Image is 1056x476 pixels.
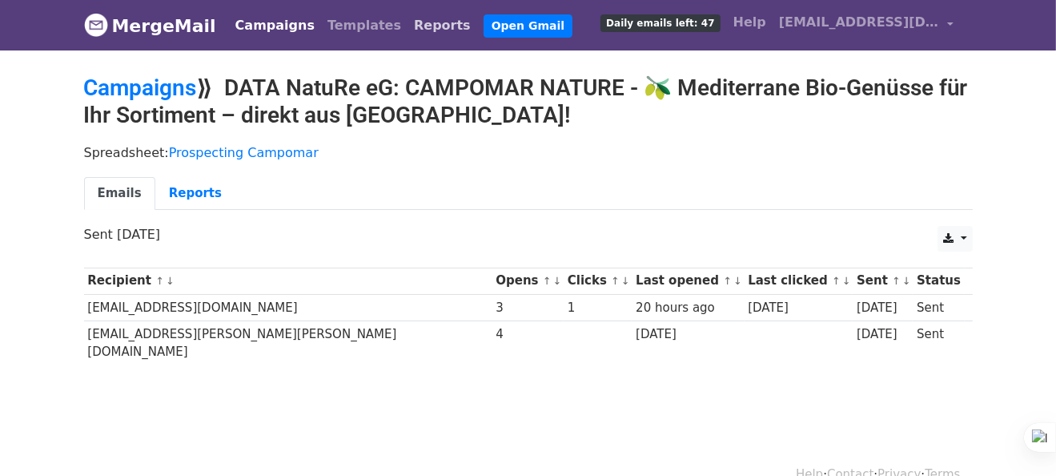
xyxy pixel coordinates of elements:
a: Campaigns [229,10,321,42]
th: Last clicked [745,268,853,294]
a: Daily emails left: 47 [594,6,726,38]
a: ↑ [543,275,552,287]
th: Sent [853,268,913,294]
a: ↓ [166,275,175,287]
th: Status [913,268,964,294]
img: MergeMail logo [84,13,108,37]
a: Reports [155,177,235,210]
th: Last opened [632,268,744,294]
td: [EMAIL_ADDRESS][DOMAIN_NAME] [84,294,492,321]
a: Emails [84,177,155,210]
th: Clicks [564,268,632,294]
div: [DATE] [748,299,849,317]
th: Opens [492,268,564,294]
div: Chat-Widget [976,399,1056,476]
a: ↓ [553,275,562,287]
a: ↑ [832,275,841,287]
a: ↑ [155,275,164,287]
a: Prospecting Campomar [169,145,319,160]
a: ↑ [611,275,620,287]
a: Campaigns [84,75,197,101]
div: 4 [496,325,560,344]
a: ↓ [902,275,911,287]
a: Reports [408,10,477,42]
a: ↓ [842,275,851,287]
div: [DATE] [857,325,909,344]
a: Help [727,6,773,38]
div: 1 [568,299,628,317]
div: 3 [496,299,560,317]
iframe: Chat Widget [976,399,1056,476]
a: ↓ [621,275,630,287]
a: MergeMail [84,9,216,42]
div: [DATE] [636,325,740,344]
p: Spreadsheet: [84,144,973,161]
th: Recipient [84,268,492,294]
h2: ⟫ DATA NatuRe eG: CAMPOMAR NATURE - 🫒 Mediterrane Bio-Genüsse für Ihr Sortiment – direkt aus [GEO... [84,75,973,128]
a: Templates [321,10,408,42]
div: 20 hours ago [636,299,740,317]
td: Sent [913,321,964,365]
a: Open Gmail [484,14,572,38]
a: ↓ [733,275,742,287]
a: ↑ [892,275,901,287]
a: [EMAIL_ADDRESS][DOMAIN_NAME] [773,6,960,44]
div: [DATE] [857,299,909,317]
span: Daily emails left: 47 [600,14,720,32]
p: Sent [DATE] [84,226,973,243]
td: [EMAIL_ADDRESS][PERSON_NAME][PERSON_NAME][DOMAIN_NAME] [84,321,492,365]
td: Sent [913,294,964,321]
span: [EMAIL_ADDRESS][DOMAIN_NAME] [779,13,939,32]
a: ↑ [723,275,732,287]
